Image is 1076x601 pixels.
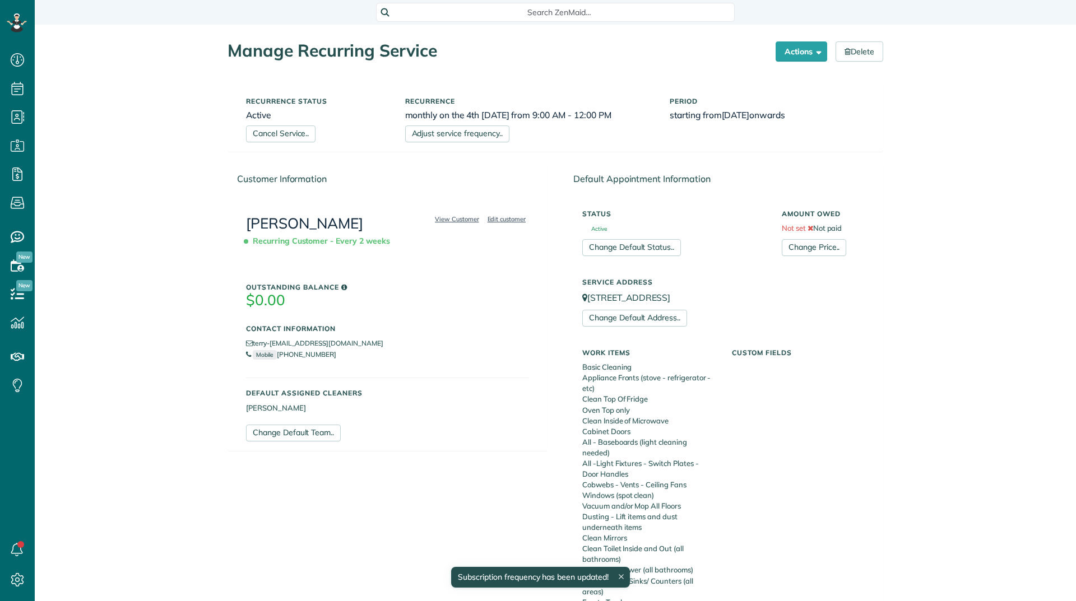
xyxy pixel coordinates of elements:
a: View Customer [432,214,483,224]
a: Change Default Address.. [582,310,687,327]
a: Change Default Status.. [582,239,681,256]
li: Clean Toilet Inside and Out (all bathrooms) [582,543,715,565]
span: New [16,280,33,291]
li: Basic Cleaning [582,362,715,372]
h1: Manage Recurring Service [228,41,767,60]
div: Not paid [773,204,873,256]
a: [PERSON_NAME] [246,214,363,232]
li: Cabinet Doors [582,426,715,437]
div: Subscription frequency has been updated! [451,567,629,588]
li: Vacuum and/or Mop All Floors [582,501,715,511]
li: terry-[EMAIL_ADDRESS][DOMAIN_NAME] [246,338,529,349]
li: Dusting - Lift items and dust underneath items [582,511,715,533]
h3: $0.00 [246,292,529,309]
li: Cobwebs - Vents - Ceiling Fans [582,479,715,490]
a: Change Price.. [782,239,846,256]
a: Mobile[PHONE_NUMBER] [246,350,336,358]
li: Clean Top Of Fridge [582,394,715,404]
li: Oven Top only [582,405,715,416]
h5: Service Address [582,278,865,286]
span: Recurring Customer - Every 2 weeks [246,231,395,251]
li: Clean Inside of Microwave [582,416,715,426]
h5: Period [670,97,865,105]
small: Mobile [253,350,277,360]
a: Cancel Service.. [246,125,316,142]
span: Active [582,226,607,232]
h6: monthly on the 4th [DATE] from 9:00 AM - 12:00 PM [405,110,653,120]
h5: Outstanding Balance [246,283,529,291]
p: [STREET_ADDRESS] [582,291,865,304]
div: Customer Information [228,164,547,194]
h5: Amount Owed [782,210,865,217]
h5: Custom Fields [732,349,865,356]
h5: Recurrence status [246,97,388,105]
h5: Work Items [582,349,715,356]
div: Default Appointment Information [564,164,883,194]
li: Clean tub/shower (all bathrooms) [582,565,715,575]
li: Clean Mirrors/Sinks/ Counters (all areas) [582,576,715,597]
h5: Contact Information [246,325,529,332]
a: Adjust service frequency.. [405,125,509,142]
li: [PERSON_NAME] [246,403,529,413]
span: New [16,251,33,263]
li: All -Light Fixtures - Switch Plates - Door Handles [582,458,715,479]
h5: Recurrence [405,97,653,105]
li: All - Baseboards (light cleaning needed) [582,437,715,458]
button: Actions [776,41,827,62]
a: Change Default Team.. [246,425,341,441]
a: Delete [836,41,883,62]
li: Clean Mirrors [582,533,715,543]
a: Edit customer [484,214,530,224]
h5: Status [582,210,765,217]
li: Appliance Fronts (stove - refrigerator - etc) [582,372,715,394]
h6: starting from onwards [670,110,865,120]
li: Windows (spot clean) [582,490,715,501]
span: Not set [782,223,806,232]
h5: Default Assigned Cleaners [246,389,529,397]
h6: Active [246,110,388,120]
span: [DATE] [722,109,750,120]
